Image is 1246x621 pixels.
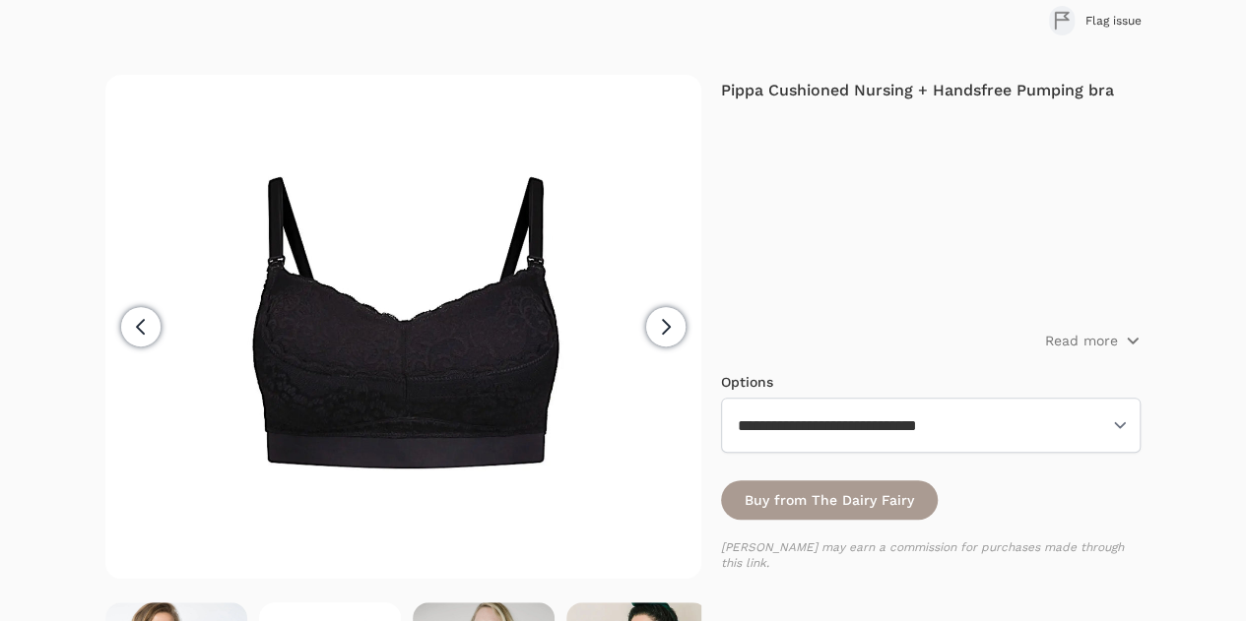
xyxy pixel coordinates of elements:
[1044,331,1141,350] button: Read more
[1049,6,1141,35] button: Flag issue
[1044,331,1117,350] p: Read more
[1084,13,1141,29] span: Flag issue
[721,539,1141,571] p: [PERSON_NAME] may earn a commission for purchases made through this link.
[151,75,655,579] img: Pippa pumping bra black flatlay image
[721,79,1141,102] h4: Pippa Cushioned Nursing + Handsfree Pumping bra
[721,374,773,390] label: Options
[721,480,938,520] a: Buy from The Dairy Fairy
[721,122,1141,358] iframe: The Dairy Fairy Pippa Bra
